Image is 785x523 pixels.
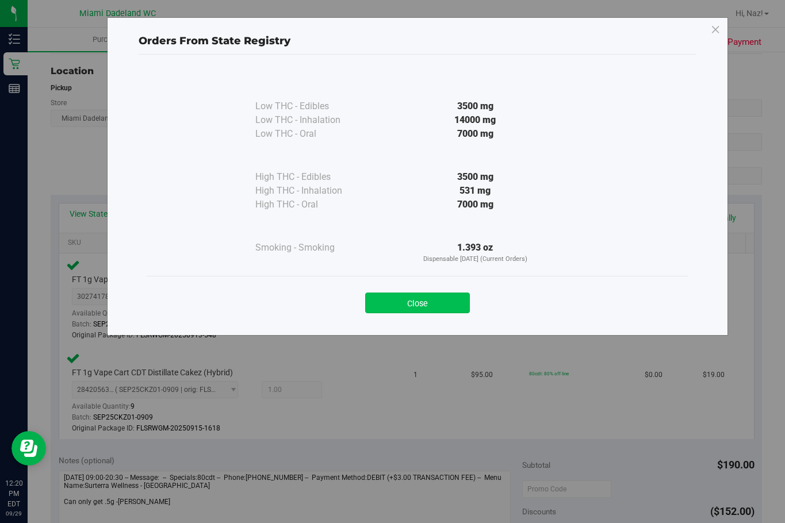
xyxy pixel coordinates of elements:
[370,113,580,127] div: 14000 mg
[255,113,370,127] div: Low THC - Inhalation
[255,241,370,255] div: Smoking - Smoking
[365,293,470,313] button: Close
[370,170,580,184] div: 3500 mg
[370,127,580,141] div: 7000 mg
[370,198,580,211] div: 7000 mg
[255,127,370,141] div: Low THC - Oral
[255,170,370,184] div: High THC - Edibles
[255,198,370,211] div: High THC - Oral
[370,184,580,198] div: 531 mg
[370,99,580,113] div: 3500 mg
[370,255,580,264] p: Dispensable [DATE] (Current Orders)
[255,184,370,198] div: High THC - Inhalation
[139,34,290,47] span: Orders From State Registry
[12,431,46,466] iframe: Resource center
[370,241,580,264] div: 1.393 oz
[255,99,370,113] div: Low THC - Edibles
